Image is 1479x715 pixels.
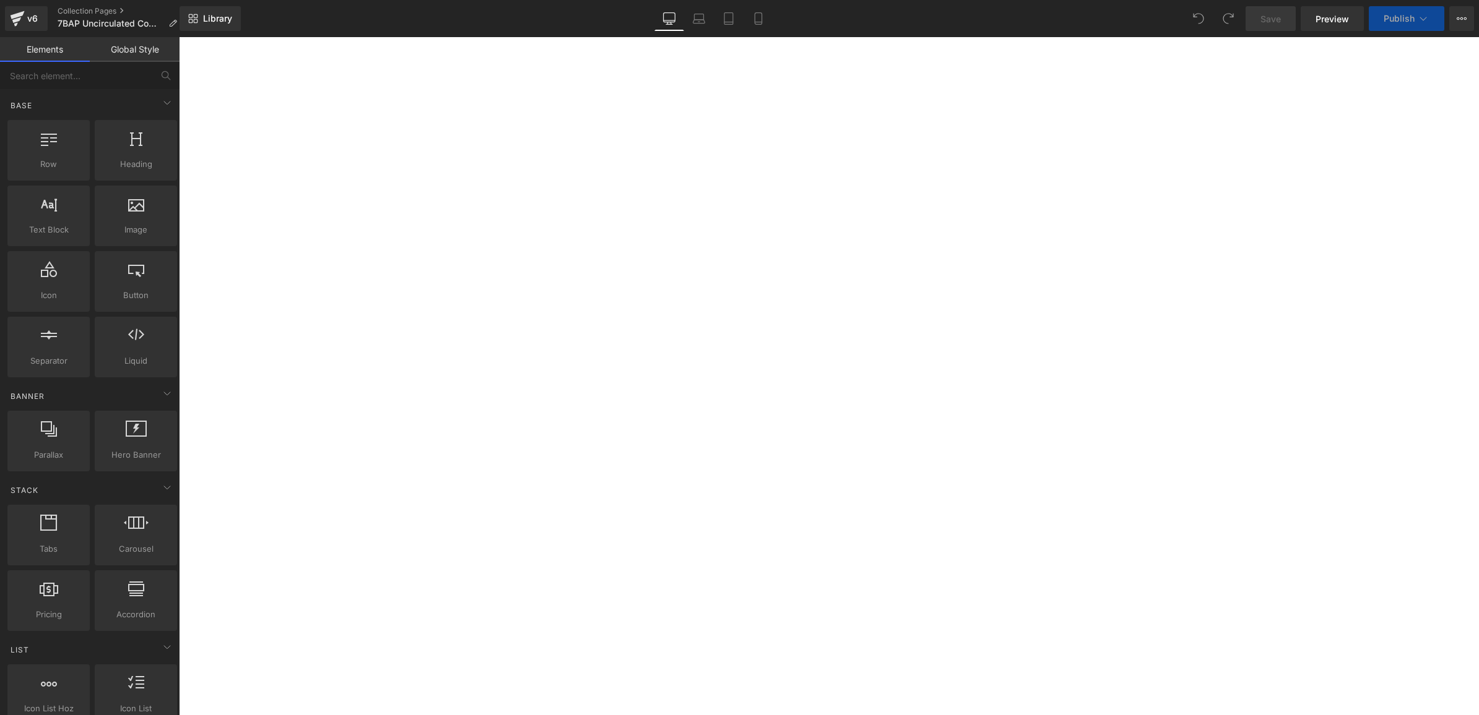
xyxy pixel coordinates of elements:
[1384,14,1415,24] span: Publish
[1260,12,1281,25] span: Save
[9,100,33,111] span: Base
[1316,12,1349,25] span: Preview
[98,354,173,367] span: Liquid
[9,644,30,656] span: List
[11,158,86,171] span: Row
[1449,6,1474,31] button: More
[180,6,241,31] a: New Library
[684,6,714,31] a: Laptop
[11,223,86,236] span: Text Block
[11,702,86,715] span: Icon List Hoz
[5,6,48,31] a: v6
[203,13,232,24] span: Library
[98,223,173,236] span: Image
[58,6,187,16] a: Collection Pages
[11,448,86,461] span: Parallax
[11,542,86,555] span: Tabs
[58,19,163,28] span: 7BAP Uncirculated Comics
[25,11,40,27] div: v6
[90,37,180,62] a: Global Style
[9,390,46,402] span: Banner
[1369,6,1444,31] button: Publish
[11,608,86,621] span: Pricing
[714,6,744,31] a: Tablet
[98,702,173,715] span: Icon List
[98,608,173,621] span: Accordion
[1301,6,1364,31] a: Preview
[744,6,773,31] a: Mobile
[11,354,86,367] span: Separator
[98,289,173,302] span: Button
[654,6,684,31] a: Desktop
[1216,6,1241,31] button: Redo
[98,448,173,461] span: Hero Banner
[98,542,173,555] span: Carousel
[9,484,40,496] span: Stack
[98,158,173,171] span: Heading
[11,289,86,302] span: Icon
[1186,6,1211,31] button: Undo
